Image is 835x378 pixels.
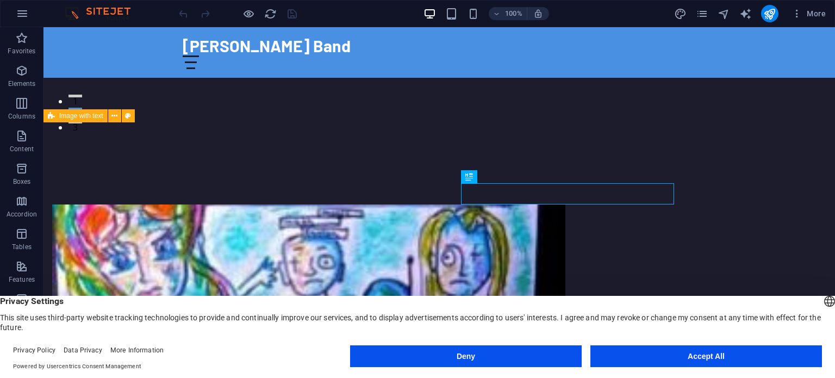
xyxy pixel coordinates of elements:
[7,210,37,219] p: Accordion
[696,8,708,20] i: Pages (Ctrl+Alt+S)
[718,7,731,20] button: navigator
[792,8,826,19] span: More
[674,7,687,20] button: design
[59,113,103,119] span: Image with text
[25,67,39,70] button: 1
[533,9,543,18] i: On resize automatically adjust zoom level to fit chosen device.
[489,7,527,20] button: 100%
[674,8,687,20] i: Design (Ctrl+Alt+Y)
[12,243,32,251] p: Tables
[763,8,776,20] i: Publish
[505,7,522,20] h6: 100%
[761,5,778,22] button: publish
[718,8,730,20] i: Navigator
[264,7,277,20] button: reload
[10,145,34,153] p: Content
[696,7,709,20] button: pages
[787,5,830,22] button: More
[264,8,277,20] i: Reload page
[739,8,752,20] i: AI Writer
[25,94,39,96] button: 3
[9,275,35,284] p: Features
[13,177,31,186] p: Boxes
[8,47,35,55] p: Favorites
[242,7,255,20] button: Click here to leave preview mode and continue editing
[8,79,36,88] p: Elements
[739,7,752,20] button: text_generator
[25,80,39,83] button: 2
[63,7,144,20] img: Editor Logo
[8,112,35,121] p: Columns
